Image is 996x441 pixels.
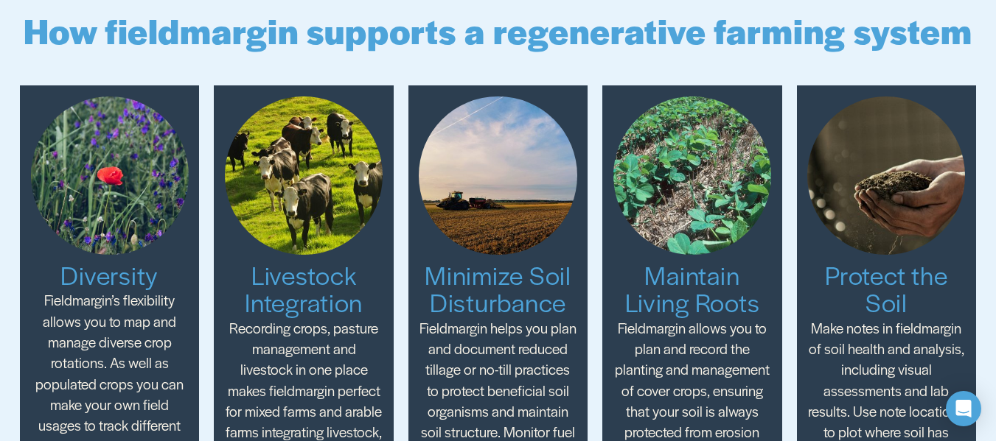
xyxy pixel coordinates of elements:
h2: Diversity [31,261,189,289]
strong: How fieldmargin supports a regenerative farming system [24,6,972,54]
h2: Protect the Soil [807,261,965,317]
h2: Livestock Integration [225,261,383,317]
h2: Minimize Soil Disturbance [419,261,577,317]
h2: Maintain Living Roots [613,261,771,317]
div: Open Intercom Messenger [946,391,981,426]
